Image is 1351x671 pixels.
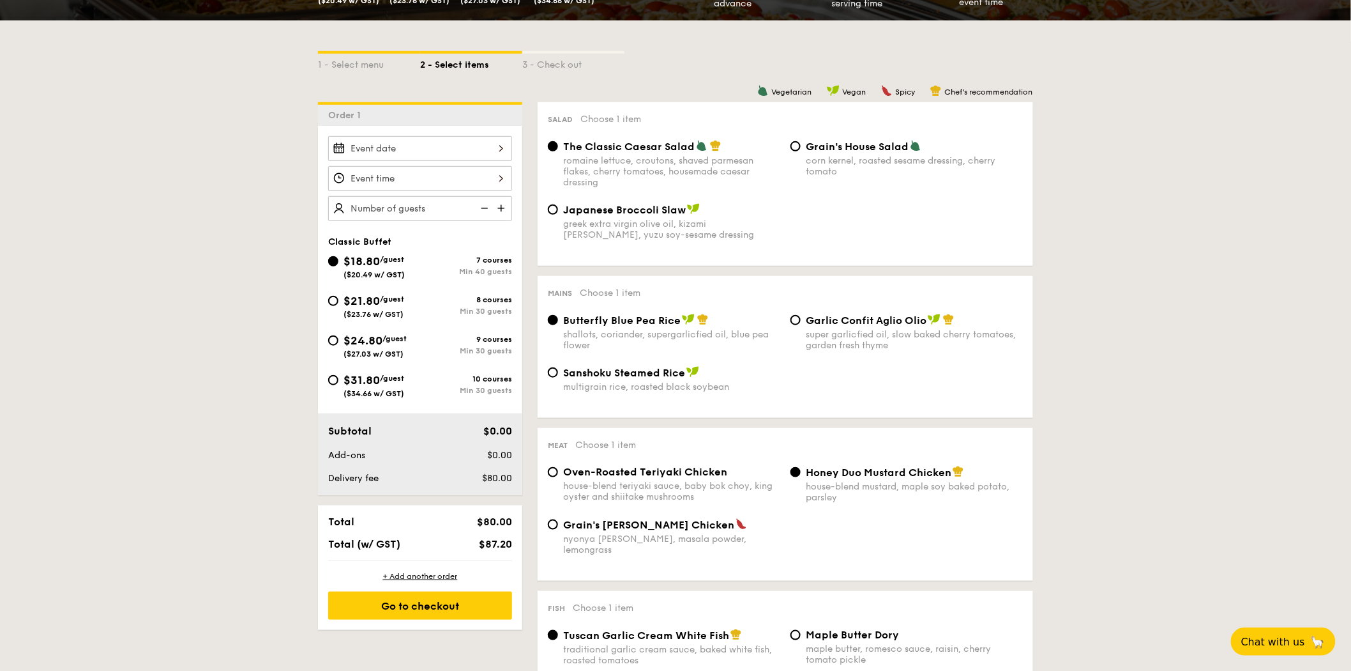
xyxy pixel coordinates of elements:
[563,141,695,153] span: The Classic Caesar Salad
[806,629,899,641] span: Maple Butter Dory
[696,140,707,151] img: icon-vegetarian.fe4039eb.svg
[328,516,354,528] span: Total
[563,481,780,502] div: house-blend teriyaki sauce, baby bok choy, king oyster and shiitake mushrooms
[580,114,641,125] span: Choose 1 item
[563,534,780,555] div: nyonya [PERSON_NAME], masala powder, lemongrass
[895,88,915,96] span: Spicy
[563,644,780,666] div: traditional garlic cream sauce, baked white fish, roasted tomatoes
[686,366,699,378] img: icon-vegan.f8ff3823.svg
[928,314,940,325] img: icon-vegan.f8ff3823.svg
[343,310,404,319] span: ($23.76 w/ GST)
[328,538,400,550] span: Total (w/ GST)
[382,334,407,343] span: /guest
[483,425,512,437] span: $0.00
[328,425,372,437] span: Subtotal
[328,335,338,346] input: $24.80/guest($27.03 w/ GST)9 coursesMin 30 guests
[573,603,633,613] span: Choose 1 item
[563,219,780,240] div: greek extra virgin olive oil, kizami [PERSON_NAME], yuzu soy-sesame dressing
[1231,628,1336,656] button: Chat with us🦙
[806,481,1023,503] div: house-blend mustard, maple soy baked potato, parsley
[563,367,685,379] span: Sanshoku Steamed Rice
[420,307,512,316] div: Min 30 guests
[343,270,405,279] span: ($20.49 w/ GST)
[548,441,568,450] span: Meat
[548,315,558,325] input: Butterfly Blue Pea Riceshallots, coriander, supergarlicfied oil, blue pea flower
[420,346,512,355] div: Min 30 guests
[380,255,404,264] span: /guest
[944,88,1033,96] span: Chef's recommendation
[380,295,404,304] span: /guest
[474,196,493,220] img: icon-reduce.1d2dbef1.svg
[328,375,338,385] input: $31.80/guest($34.66 w/ GST)10 coursesMin 30 guests
[477,516,512,528] span: $80.00
[806,467,951,479] span: Honey Duo Mustard Chicken
[343,389,404,398] span: ($34.66 w/ GST)
[328,296,338,306] input: $21.80/guest($23.76 w/ GST)8 coursesMin 30 guests
[842,88,866,96] span: Vegan
[328,592,512,620] div: Go to checkout
[790,630,801,640] input: Maple Butter Dorymaple butter, romesco sauce, raisin, cherry tomato pickle
[790,467,801,477] input: Honey Duo Mustard Chickenhouse-blend mustard, maple soy baked potato, parsley
[943,314,955,325] img: icon-chef-hat.a58ddaea.svg
[487,450,512,461] span: $0.00
[730,629,742,640] img: icon-chef-hat.a58ddaea.svg
[343,350,404,359] span: ($27.03 w/ GST)
[881,85,893,96] img: icon-spicy.37a8142b.svg
[479,538,512,550] span: $87.20
[548,467,558,477] input: Oven-Roasted Teriyaki Chickenhouse-blend teriyaki sauce, baby bok choy, king oyster and shiitake ...
[563,329,780,351] div: shallots, coriander, supergarlicfied oil, blue pea flower
[328,450,365,461] span: Add-ons
[697,314,709,325] img: icon-chef-hat.a58ddaea.svg
[736,518,747,530] img: icon-spicy.37a8142b.svg
[328,196,512,221] input: Number of guests
[548,630,558,640] input: Tuscan Garlic Cream White Fishtraditional garlic cream sauce, baked white fish, roasted tomatoes
[343,373,380,387] span: $31.80
[806,329,1023,351] div: super garlicfied oil, slow baked cherry tomatoes, garden fresh thyme
[482,473,512,484] span: $80.00
[1310,635,1325,649] span: 🦙
[328,571,512,582] div: + Add another order
[522,54,624,72] div: 3 - Check out
[343,294,380,308] span: $21.80
[328,256,338,266] input: $18.80/guest($20.49 w/ GST)7 coursesMin 40 guests
[575,440,636,451] span: Choose 1 item
[563,629,729,642] span: Tuscan Garlic Cream White Fish
[420,267,512,276] div: Min 40 guests
[930,85,942,96] img: icon-chef-hat.a58ddaea.svg
[790,315,801,325] input: Garlic Confit Aglio Oliosuper garlicfied oil, slow baked cherry tomatoes, garden fresh thyme
[710,140,721,151] img: icon-chef-hat.a58ddaea.svg
[1241,636,1305,648] span: Chat with us
[757,85,769,96] img: icon-vegetarian.fe4039eb.svg
[563,519,734,531] span: Grain's [PERSON_NAME] Chicken
[790,141,801,151] input: Grain's House Saladcorn kernel, roasted sesame dressing, cherry tomato
[328,166,512,191] input: Event time
[493,196,512,220] img: icon-add.58712e84.svg
[910,140,921,151] img: icon-vegetarian.fe4039eb.svg
[380,374,404,383] span: /guest
[682,314,695,325] img: icon-vegan.f8ff3823.svg
[420,374,512,383] div: 10 courses
[420,54,522,72] div: 2 - Select items
[687,203,700,215] img: icon-vegan.f8ff3823.svg
[806,141,909,153] span: Grain's House Salad
[548,204,558,215] input: Japanese Broccoli Slawgreek extra virgin olive oil, kizami [PERSON_NAME], yuzu soy-sesame dressing
[953,466,964,477] img: icon-chef-hat.a58ddaea.svg
[328,136,512,161] input: Event date
[806,644,1023,665] div: maple butter, romesco sauce, raisin, cherry tomato pickle
[827,85,840,96] img: icon-vegan.f8ff3823.svg
[343,334,382,348] span: $24.80
[548,367,558,378] input: Sanshoku Steamed Ricemultigrain rice, roasted black soybean
[420,335,512,344] div: 9 courses
[548,520,558,530] input: Grain's [PERSON_NAME] Chickennyonya [PERSON_NAME], masala powder, lemongrass
[420,256,512,265] div: 7 courses
[318,54,420,72] div: 1 - Select menu
[563,382,780,392] div: multigrain rice, roasted black soybean
[563,204,686,216] span: Japanese Broccoli Slaw
[563,155,780,188] div: romaine lettuce, croutons, shaved parmesan flakes, cherry tomatoes, housemade caesar dressing
[548,115,573,124] span: Salad
[806,314,926,327] span: Garlic Confit Aglio Olio
[343,254,380,268] span: $18.80
[548,141,558,151] input: The Classic Caesar Saladromaine lettuce, croutons, shaved parmesan flakes, cherry tomatoes, house...
[328,236,391,247] span: Classic Buffet
[548,289,572,298] span: Mains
